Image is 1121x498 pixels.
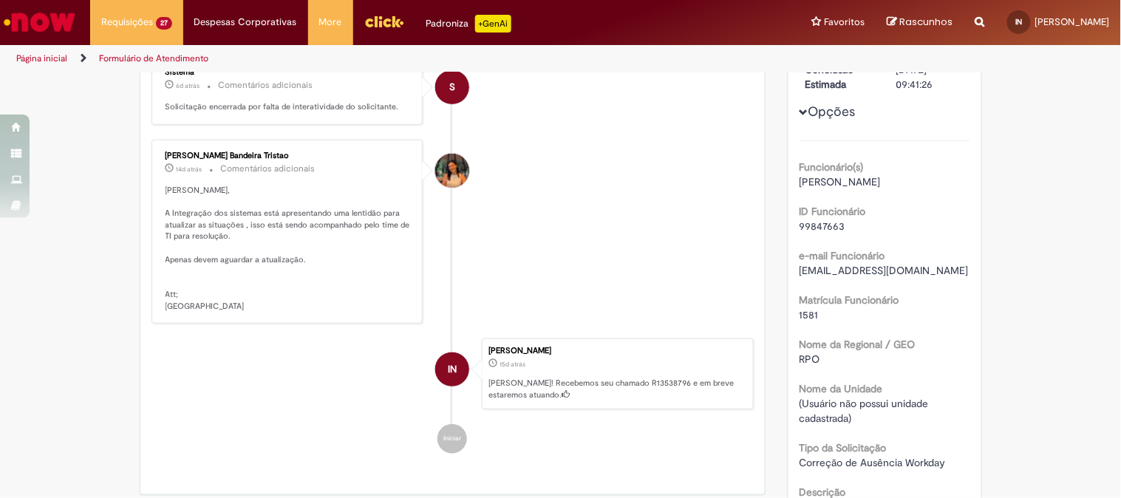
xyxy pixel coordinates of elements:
span: More [319,15,342,30]
small: Comentários adicionais [219,79,313,92]
div: Isabele Cristine Do Nascimento [435,352,469,386]
p: +GenAi [475,15,511,33]
span: 15d atrás [500,360,525,369]
div: [PERSON_NAME] [488,347,746,355]
b: Funcionário(s) [800,160,864,174]
p: Solicitação encerrada por falta de interatividade do solicitante. [166,101,412,113]
img: ServiceNow [1,7,78,37]
span: 1581 [800,308,819,321]
span: 6d atrás [177,81,200,90]
span: 14d atrás [177,165,202,174]
dt: Conclusão Estimada [794,62,885,92]
span: IN [1016,17,1023,27]
span: [EMAIL_ADDRESS][DOMAIN_NAME] [800,264,969,277]
ul: Trilhas de página [11,45,736,72]
b: Matrícula Funcionário [800,293,899,307]
a: Rascunhos [887,16,953,30]
span: Rascunhos [900,15,953,29]
time: 16/09/2025 10:41:21 [500,360,525,369]
span: [PERSON_NAME] [800,175,881,188]
time: 16/09/2025 14:10:35 [177,165,202,174]
b: Nome da Unidade [800,382,883,395]
div: Padroniza [426,15,511,33]
b: e-mail Funcionário [800,249,885,262]
small: Comentários adicionais [221,163,316,175]
p: [PERSON_NAME], A Integração dos sistemas está apresentando uma lentidão para atualizar as situaçõ... [166,185,412,313]
span: [PERSON_NAME] [1035,16,1110,28]
span: RPO [800,352,820,366]
div: [DATE] 09:41:26 [896,62,965,92]
img: click_logo_yellow_360x200.png [364,10,404,33]
span: Despesas Corporativas [194,15,297,30]
b: Nome da Regional / GEO [800,338,916,351]
div: Suzana Alves Bandeira Tristao [435,154,469,188]
b: Tipo da Solicitação [800,441,887,454]
time: 24/09/2025 11:10:36 [177,81,200,90]
span: S [449,69,455,105]
span: 99847663 [800,219,845,233]
span: Requisições [101,15,153,30]
b: ID Funcionário [800,205,866,218]
span: (Usuário não possui unidade cadastrada) [800,397,932,425]
a: Formulário de Atendimento [99,52,208,64]
ul: Histórico de tíquete [151,41,754,468]
div: System [435,70,469,104]
li: Isabele Cristine Do Nascimento [151,338,754,409]
span: IN [448,352,457,387]
span: 27 [156,17,172,30]
span: Correção de Ausência Workday [800,456,946,469]
div: Sistema [166,68,412,77]
span: Favoritos [825,15,865,30]
a: Página inicial [16,52,67,64]
p: [PERSON_NAME]! Recebemos seu chamado R13538796 e em breve estaremos atuando. [488,378,746,400]
div: [PERSON_NAME] Bandeira Tristao [166,151,412,160]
